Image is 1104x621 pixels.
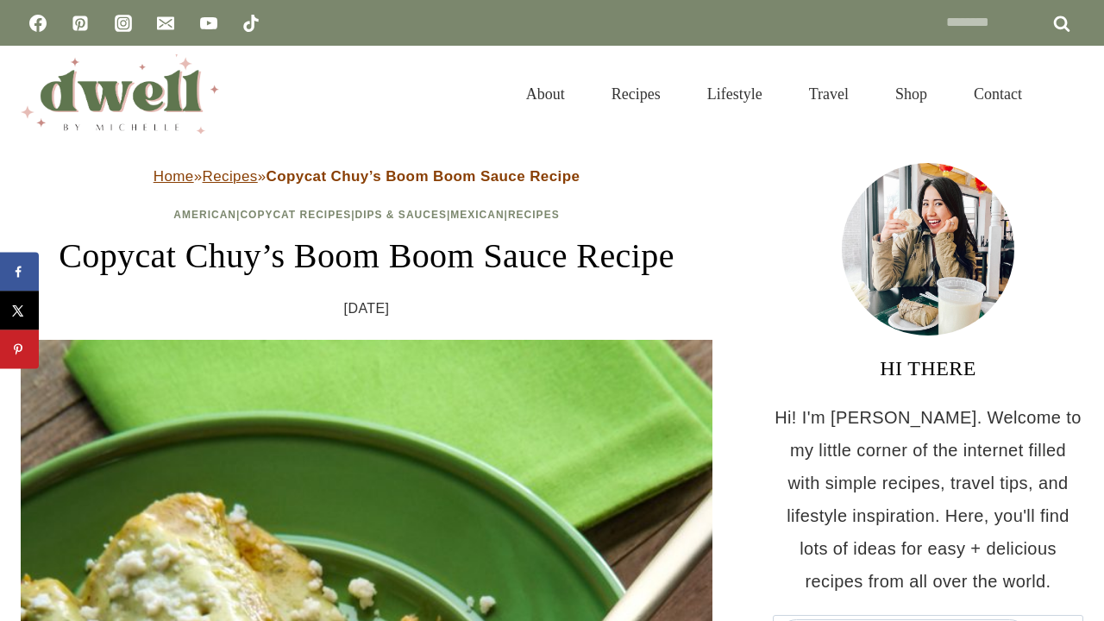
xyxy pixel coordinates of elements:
[173,209,236,221] a: American
[1054,79,1083,109] button: View Search Form
[63,6,97,41] a: Pinterest
[503,64,588,124] a: About
[173,209,559,221] span: | | | |
[21,54,219,134] img: DWELL by michelle
[950,64,1045,124] a: Contact
[240,209,351,221] a: Copycat Recipes
[773,353,1083,384] h3: HI THERE
[355,209,447,221] a: Dips & Sauces
[344,296,390,322] time: [DATE]
[234,6,268,41] a: TikTok
[508,209,560,221] a: Recipes
[786,64,872,124] a: Travel
[21,6,55,41] a: Facebook
[21,230,712,282] h1: Copycat Chuy’s Boom Boom Sauce Recipe
[106,6,141,41] a: Instagram
[203,168,258,185] a: Recipes
[872,64,950,124] a: Shop
[773,401,1083,598] p: Hi! I'm [PERSON_NAME]. Welcome to my little corner of the internet filled with simple recipes, tr...
[148,6,183,41] a: Email
[154,168,580,185] span: » »
[684,64,786,124] a: Lifestyle
[450,209,504,221] a: Mexican
[503,64,1045,124] nav: Primary Navigation
[191,6,226,41] a: YouTube
[588,64,684,124] a: Recipes
[154,168,194,185] a: Home
[267,168,580,185] strong: Copycat Chuy’s Boom Boom Sauce Recipe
